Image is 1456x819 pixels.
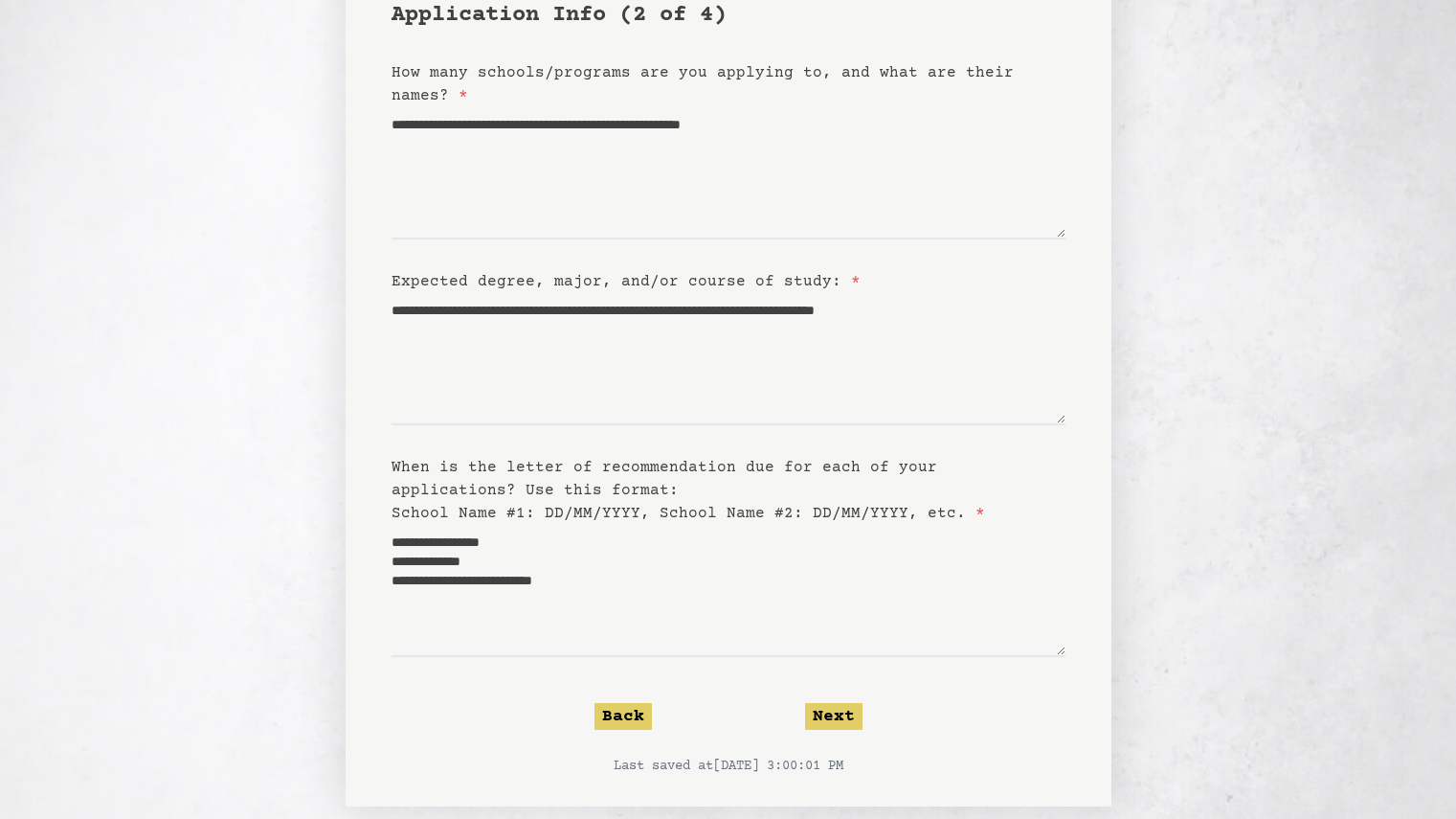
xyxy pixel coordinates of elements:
label: When is the letter of recommendation due for each of your applications? Use this format: School N... [392,459,985,522]
label: Expected degree, major, and/or course of study: [392,273,861,290]
button: Back [594,703,652,730]
p: Last saved at [DATE] 3:00:01 PM [392,757,1065,776]
button: Next [805,703,862,730]
label: How many schools/programs are you applying to, and what are their names? [392,64,1014,104]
